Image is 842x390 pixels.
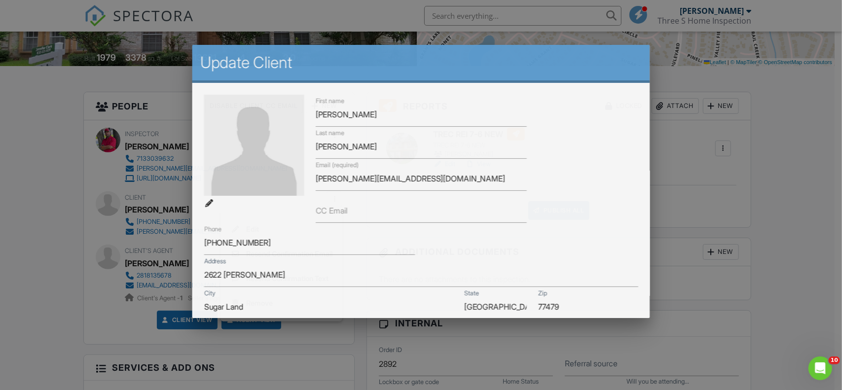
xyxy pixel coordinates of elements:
[315,129,344,138] label: Last name
[204,257,225,266] label: Address
[808,356,832,380] iframe: Intercom live chat
[315,161,358,170] label: Email (required)
[204,289,215,298] label: City
[315,97,344,106] label: First name
[464,289,479,298] label: State
[315,205,347,216] label: CC Email
[204,95,303,196] img: default-user-f0147aede5fd5fa78ca7ade42f37bd4542148d508eef1c3d3ea960f66861d68b.jpg
[538,289,547,298] label: Zip
[829,356,840,364] span: 10
[204,225,221,234] label: Phone
[200,53,642,72] h2: Update Client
